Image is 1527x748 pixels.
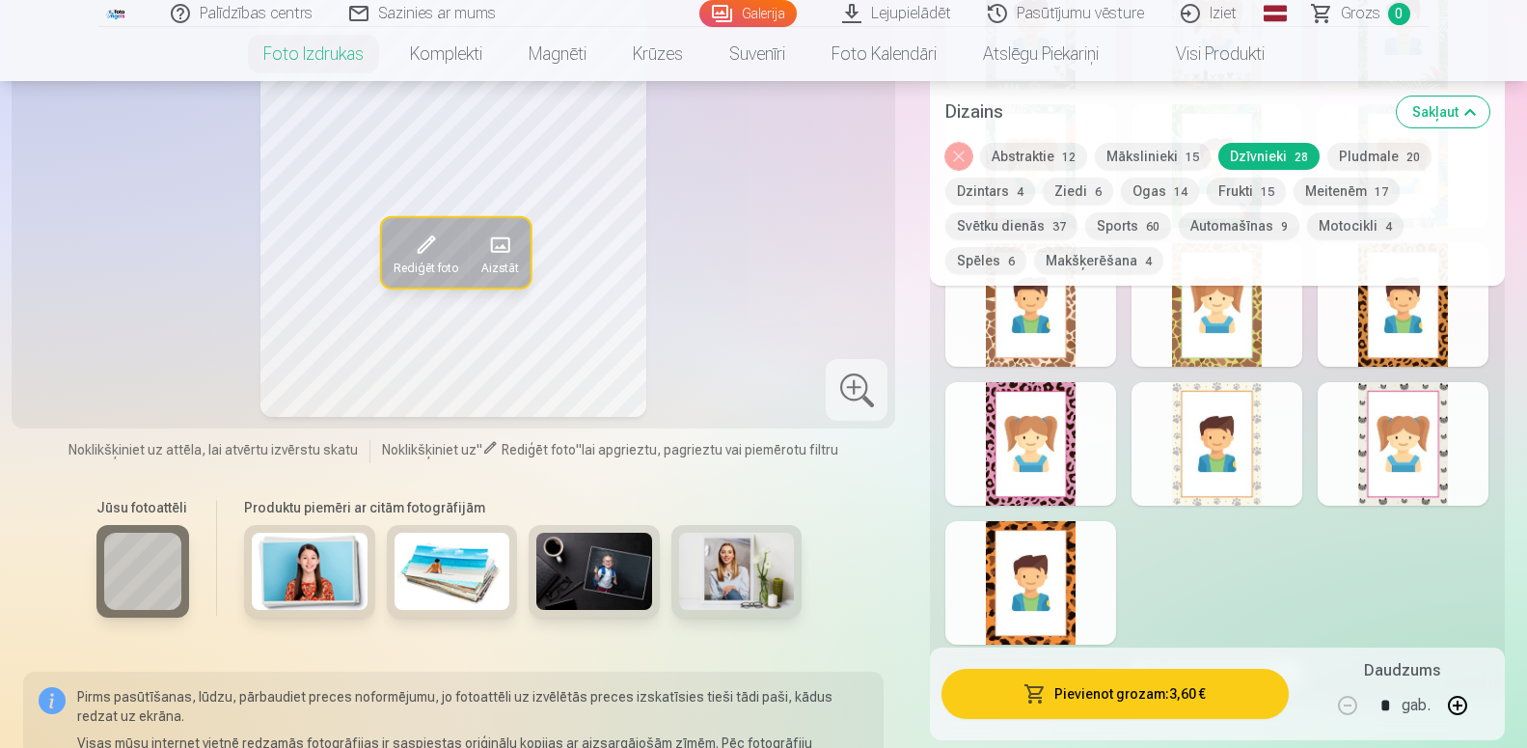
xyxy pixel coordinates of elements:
button: Automašīnas9 [1179,212,1299,239]
a: Foto izdrukas [240,27,387,81]
span: 15 [1186,151,1199,164]
span: Noklikšķiniet uz attēla, lai atvērtu izvērstu skatu [68,440,358,459]
img: /fa1 [106,8,127,19]
span: 60 [1146,220,1159,234]
span: 17 [1375,185,1388,199]
button: Rediģēt foto [381,218,469,288]
span: 6 [1008,255,1015,268]
span: 14 [1174,185,1187,199]
span: 0 [1388,3,1410,25]
a: Magnēti [505,27,610,81]
button: Frukti15 [1207,178,1286,205]
span: 28 [1295,151,1308,164]
button: Sports60 [1085,212,1171,239]
span: 37 [1052,220,1066,234]
h6: Produktu piemēri ar citām fotogrāfijām [236,498,809,517]
div: gab. [1402,682,1431,729]
span: Noklikšķiniet uz [382,442,477,457]
h5: Dizains [945,98,1380,125]
span: 12 [1062,151,1076,164]
span: 9 [1281,220,1288,234]
a: Suvenīri [706,27,808,81]
button: Aizstāt [469,218,530,288]
p: Pirms pasūtīšanas, lūdzu, pārbaudiet preces noformējumu, jo fotoattēli uz izvēlētās preces izskat... [77,687,869,726]
span: " [477,442,482,457]
a: Atslēgu piekariņi [960,27,1122,81]
span: " [576,442,582,457]
button: Makšķerēšana4 [1034,247,1163,274]
button: Sakļaut [1397,97,1489,127]
a: Visi produkti [1122,27,1288,81]
a: Foto kalendāri [808,27,960,81]
h5: Daudzums [1364,659,1440,682]
span: 4 [1145,255,1152,268]
button: Pludmale20 [1327,143,1432,170]
span: 15 [1261,185,1274,199]
button: Pievienot grozam:3,60 € [941,669,1288,719]
button: Ogas14 [1121,178,1199,205]
button: Dzintars4 [945,178,1035,205]
span: lai apgrieztu, pagrieztu vai piemērotu filtru [582,442,838,457]
button: Meitenēm17 [1294,178,1400,205]
span: 4 [1017,185,1023,199]
button: Abstraktie12 [980,143,1087,170]
span: 4 [1385,220,1392,234]
span: Rediģēt foto [393,261,457,276]
h6: Jūsu fotoattēli [96,498,189,517]
span: Rediģēt foto [502,442,576,457]
button: Dzīvnieki28 [1218,143,1320,170]
a: Krūzes [610,27,706,81]
span: Grozs [1341,2,1380,25]
span: Aizstāt [480,261,518,276]
button: Spēles6 [945,247,1026,274]
span: 6 [1095,185,1102,199]
button: Motocikli4 [1307,212,1404,239]
a: Komplekti [387,27,505,81]
span: 20 [1406,151,1420,164]
button: Svētku dienās37 [945,212,1077,239]
button: Ziedi6 [1043,178,1113,205]
button: Mākslinieki15 [1095,143,1211,170]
